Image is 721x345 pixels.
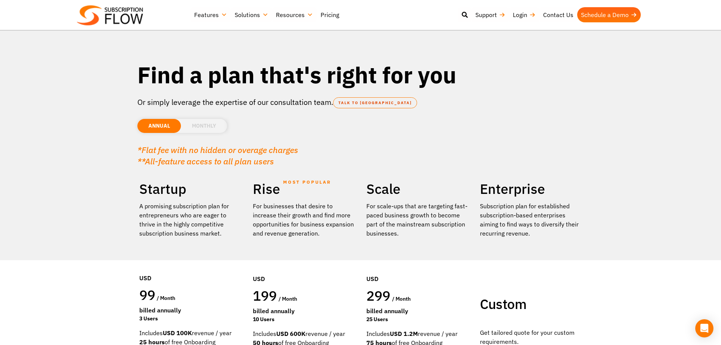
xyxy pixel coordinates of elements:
[181,119,227,133] li: MONTHLY
[366,315,469,323] div: 25 Users
[253,306,355,315] div: Billed Annually
[137,144,298,155] em: *Flat fee with no hidden or overage charges
[366,201,469,238] div: For scale-ups that are targeting fast-paced business growth to become part of the mainstream subs...
[253,251,355,287] div: USD
[480,201,582,238] p: Subscription plan for established subscription-based enterprises aiming to find ways to diversify...
[480,295,526,313] span: Custom
[279,295,297,302] span: / month
[253,180,355,198] h2: Rise
[139,286,156,304] span: 99
[253,287,277,304] span: 199
[272,7,317,22] a: Resources
[539,7,577,22] a: Contact Us
[317,7,343,22] a: Pricing
[139,306,241,315] div: Billed Annually
[276,330,305,337] strong: USD 600K
[366,180,469,198] h2: Scale
[390,330,418,337] strong: USD 1.2M
[695,319,713,337] div: Open Intercom Messenger
[253,201,355,238] div: For businesses that desire to increase their growth and find more opportunities for business expa...
[163,329,192,337] strong: USD 100K
[157,295,175,301] span: / month
[392,295,411,302] span: / month
[472,7,509,22] a: Support
[253,315,355,323] div: 10 Users
[139,315,241,323] div: 3 Users
[137,61,584,89] h1: Find a plan that's right for you
[139,251,241,286] div: USD
[366,251,469,287] div: USD
[139,180,241,198] h2: Startup
[509,7,539,22] a: Login
[137,156,274,167] em: **All-feature access to all plan users
[480,180,582,198] h2: Enterprise
[333,97,417,108] a: TALK TO [GEOGRAPHIC_DATA]
[139,201,241,238] p: A promising subscription plan for entrepreneurs who are eager to thrive in the highly competitive...
[231,7,272,22] a: Solutions
[77,5,143,25] img: Subscriptionflow
[577,7,641,22] a: Schedule a Demo
[190,7,231,22] a: Features
[137,119,181,133] li: ANNUAL
[366,306,469,315] div: Billed Annually
[283,173,331,191] span: MOST POPULAR
[137,97,584,108] p: Or simply leverage the expertise of our consultation team.
[366,287,391,304] span: 299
